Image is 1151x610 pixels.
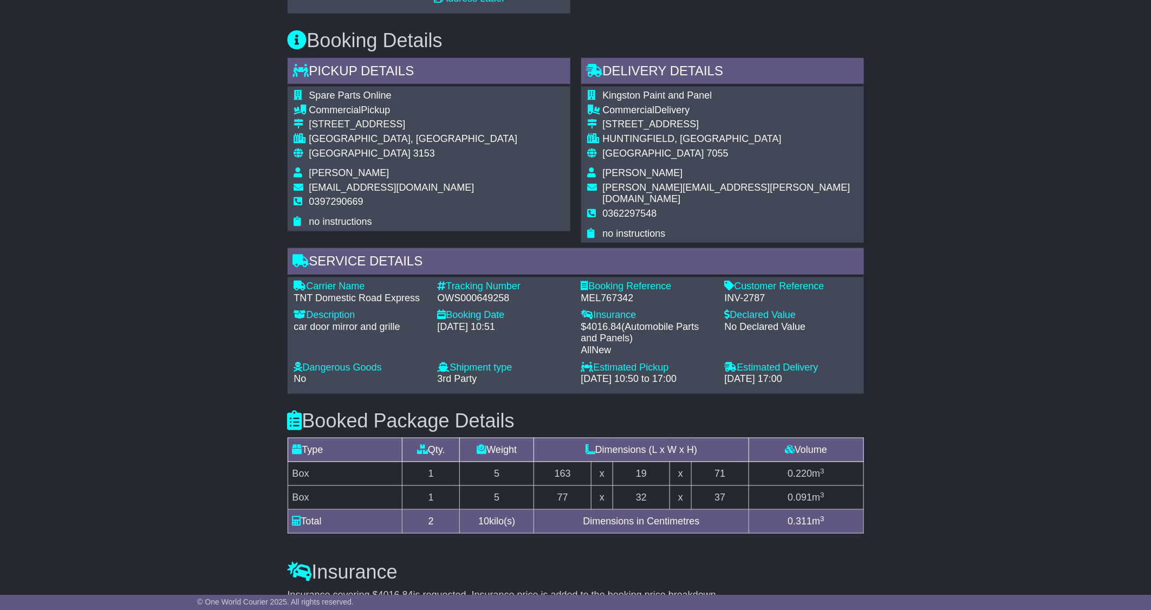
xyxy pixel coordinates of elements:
[460,438,534,462] td: Weight
[603,105,655,115] span: Commercial
[581,321,699,344] span: Automobile Parts and Panels
[581,309,714,321] div: Insurance
[581,362,714,374] div: Estimated Pickup
[378,589,413,600] span: 4016.84
[309,105,361,115] span: Commercial
[591,486,613,510] td: x
[438,293,570,304] div: OWS000649258
[581,58,864,87] div: Delivery Details
[581,345,714,356] div: AllNew
[438,362,570,374] div: Shipment type
[460,462,534,486] td: 5
[603,119,857,131] div: [STREET_ADDRESS]
[591,462,613,486] td: x
[534,462,591,486] td: 163
[288,410,864,432] h3: Booked Package Details
[309,216,372,227] span: no instructions
[402,462,460,486] td: 1
[294,281,427,293] div: Carrier Name
[309,90,392,101] span: Spare Parts Online
[725,281,857,293] div: Customer Reference
[788,468,812,479] span: 0.220
[603,208,657,219] span: 0362297548
[197,598,354,606] span: © One World Courier 2025. All rights reserved.
[820,515,824,523] sup: 3
[749,486,863,510] td: m
[749,510,863,534] td: m
[294,293,427,304] div: TNT Domestic Road Express
[820,467,824,475] sup: 3
[294,373,307,384] span: No
[438,309,570,321] div: Booking Date
[603,105,857,116] div: Delivery
[707,148,729,159] span: 7055
[309,182,474,193] span: [EMAIL_ADDRESS][DOMAIN_NAME]
[402,438,460,462] td: Qty.
[725,309,857,321] div: Declared Value
[587,321,622,332] span: 4016.84
[725,373,857,385] div: [DATE] 17:00
[603,167,683,178] span: [PERSON_NAME]
[309,133,518,145] div: [GEOGRAPHIC_DATA], [GEOGRAPHIC_DATA]
[309,167,389,178] span: [PERSON_NAME]
[288,510,402,534] td: Total
[581,281,714,293] div: Booking Reference
[288,248,864,277] div: Service Details
[438,373,477,384] span: 3rd Party
[294,362,427,374] div: Dangerous Goods
[288,486,402,510] td: Box
[478,516,489,527] span: 10
[670,486,691,510] td: x
[309,196,363,207] span: 0397290669
[288,462,402,486] td: Box
[603,133,857,145] div: HUNTINGFIELD, [GEOGRAPHIC_DATA]
[534,438,749,462] td: Dimensions (L x W x H)
[288,30,864,51] h3: Booking Details
[581,321,714,356] div: $ ( )
[288,589,864,601] p: Insurance covering $ is requested. Insurance price is added to the booking price breakdown.
[294,309,427,321] div: Description
[749,438,863,462] td: Volume
[534,510,749,534] td: Dimensions in Centimetres
[691,486,749,510] td: 37
[613,486,670,510] td: 32
[581,293,714,304] div: MEL767342
[581,373,714,385] div: [DATE] 10:50 to 17:00
[603,148,704,159] span: [GEOGRAPHIC_DATA]
[294,321,427,333] div: car door mirror and grille
[460,510,534,534] td: kilo(s)
[725,321,857,333] div: No Declared Value
[288,561,864,583] h3: Insurance
[603,90,712,101] span: Kingston Paint and Panel
[749,462,863,486] td: m
[288,438,402,462] td: Type
[309,148,411,159] span: [GEOGRAPHIC_DATA]
[820,491,824,499] sup: 3
[603,182,850,205] span: [PERSON_NAME][EMAIL_ADDRESS][PERSON_NAME][DOMAIN_NAME]
[402,486,460,510] td: 1
[309,119,518,131] div: [STREET_ADDRESS]
[691,462,749,486] td: 71
[725,293,857,304] div: INV-2787
[613,462,670,486] td: 19
[603,228,666,239] span: no instructions
[413,148,435,159] span: 3153
[534,486,591,510] td: 77
[670,462,691,486] td: x
[288,58,570,87] div: Pickup Details
[460,486,534,510] td: 5
[788,516,812,527] span: 0.311
[438,281,570,293] div: Tracking Number
[788,492,812,503] span: 0.091
[402,510,460,534] td: 2
[725,362,857,374] div: Estimated Delivery
[309,105,518,116] div: Pickup
[438,321,570,333] div: [DATE] 10:51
